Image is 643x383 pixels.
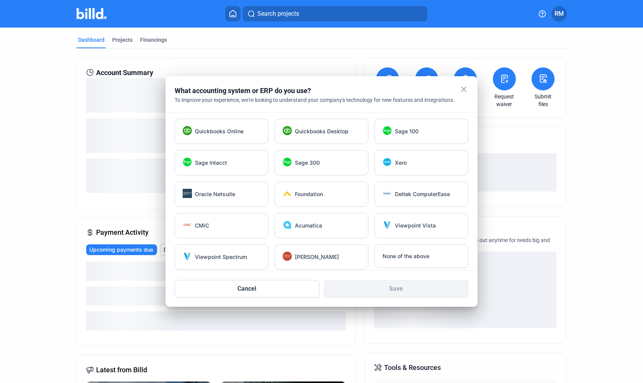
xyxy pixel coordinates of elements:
[195,159,227,167] span: Sage Intacct
[324,280,469,298] button: Save
[295,159,320,167] span: Sage 300
[383,252,429,260] span: None of the above
[195,253,247,261] span: Viewpoint Spectrum
[295,222,322,229] span: Acumatica
[295,190,323,198] span: Foundation
[395,128,419,135] span: Sage 100
[175,85,449,96] div: What accounting system or ERP do you use?
[175,280,319,298] button: Cancel
[395,159,407,167] span: Xero
[195,190,235,198] span: Oracle Netsuite
[195,128,244,135] span: Quickbooks Online
[195,222,209,229] span: CMiC
[395,190,450,198] span: Deltek ComputerEase
[295,128,348,135] span: Quickbooks Desktop
[459,85,468,94] mat-icon: close
[395,222,436,229] span: Viewpoint Vista
[175,96,468,104] div: To improve your experience, we're looking to understand your company's technology for new feature...
[295,253,339,261] span: [PERSON_NAME]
